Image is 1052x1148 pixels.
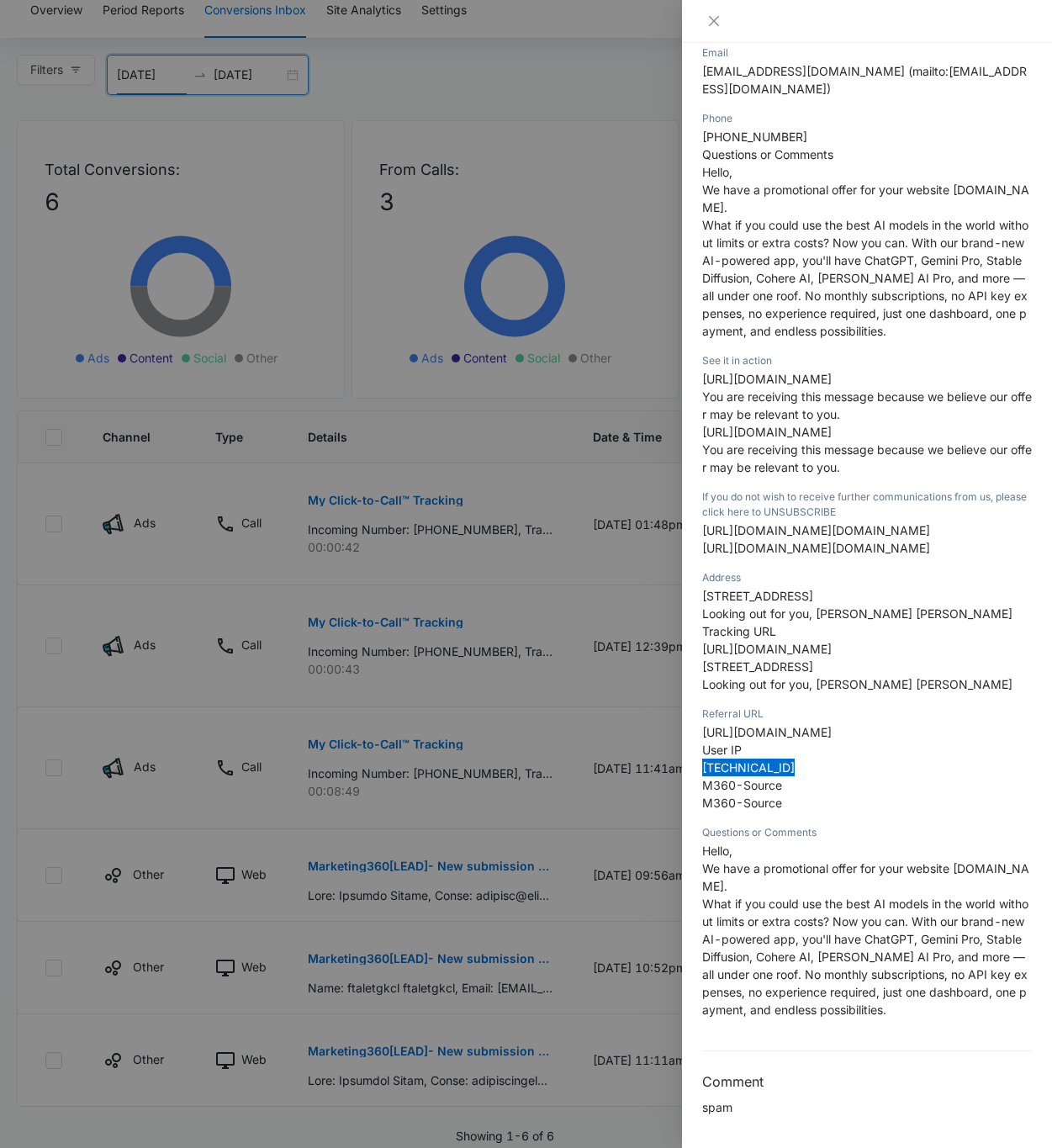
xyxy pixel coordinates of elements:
[702,570,1032,585] div: Address
[702,165,732,179] span: Hello,
[702,606,1012,621] span: Looking out for you, [PERSON_NAME] [PERSON_NAME]
[702,111,1032,126] div: Phone
[702,844,732,858] span: Hello,
[702,825,1032,840] div: Questions or Comments
[702,706,1032,722] div: Referral URL
[702,861,1029,893] span: We have a promotional offer for your website [DOMAIN_NAME].
[702,743,742,757] span: User IP
[702,796,782,810] span: M360-Source
[702,760,795,775] span: [TECHNICAL_ID]
[702,64,1027,96] span: [EMAIL_ADDRESS][DOMAIN_NAME] (mailto:[EMAIL_ADDRESS][DOMAIN_NAME])
[702,489,1032,520] div: If you do not wish to receive further communications from us, please click here to UNSUBSCRIBE
[702,425,832,439] span: [URL][DOMAIN_NAME]
[707,14,721,28] span: close
[702,624,776,638] span: Tracking URL
[702,45,1032,61] div: Email
[702,183,1029,214] span: We have a promotional offer for your website [DOMAIN_NAME].
[702,778,782,792] span: M360-Source
[702,642,832,656] span: [URL][DOMAIN_NAME]
[702,1071,1032,1092] h3: Comment
[702,677,1012,691] span: Looking out for you, [PERSON_NAME] [PERSON_NAME]
[702,442,1032,474] span: You are receiving this message because we believe our offer may be relevant to you.
[702,389,1032,421] span: You are receiving this message because we believe our offer may be relevant to you.
[702,523,930,537] span: [URL][DOMAIN_NAME][DOMAIN_NAME]
[702,589,813,603] span: [STREET_ADDRESS]
[702,372,832,386] span: [URL][DOMAIN_NAME]
[702,725,832,739] span: [URL][DOMAIN_NAME]
[702,1098,1032,1116] p: spam
[702,13,726,29] button: Close
[702,659,813,674] span: [STREET_ADDRESS]
[702,218,1028,338] span: What if you could use the best AI models in the world without limits or extra costs? Now you can....
[702,541,930,555] span: [URL][DOMAIN_NAME][DOMAIN_NAME]
[702,353,1032,368] div: See it in action
[702,897,1028,1017] span: What if you could use the best AI models in the world without limits or extra costs? Now you can....
[702,130,807,144] span: [PHONE_NUMBER]
[702,147,833,161] span: Questions or Comments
